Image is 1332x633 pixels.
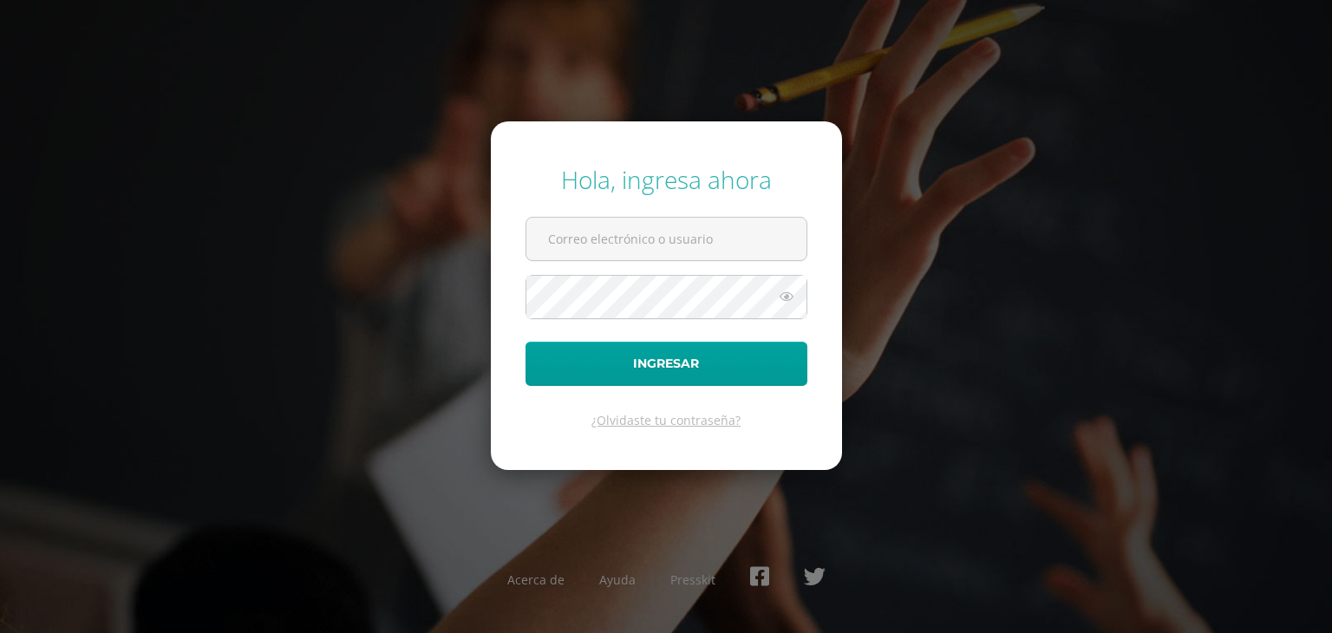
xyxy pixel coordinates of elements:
input: Correo electrónico o usuario [526,218,806,260]
a: Acerca de [507,571,565,588]
a: Presskit [670,571,715,588]
button: Ingresar [526,342,807,386]
a: ¿Olvidaste tu contraseña? [591,412,741,428]
a: Ayuda [599,571,636,588]
div: Hola, ingresa ahora [526,163,807,196]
